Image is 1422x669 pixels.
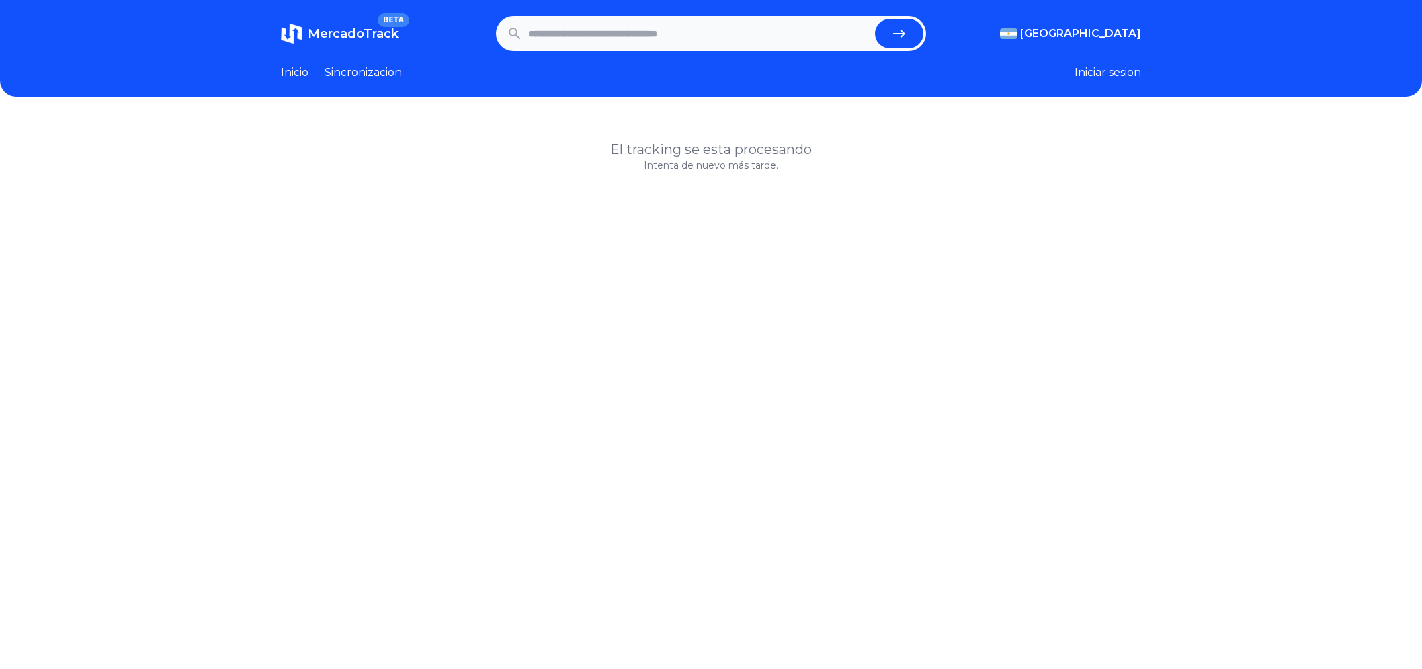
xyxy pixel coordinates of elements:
[325,65,402,81] a: Sincronizacion
[281,23,302,44] img: MercadoTrack
[308,26,399,41] span: MercadoTrack
[281,140,1141,159] h1: El tracking se esta procesando
[1000,28,1017,39] img: Argentina
[1020,26,1141,42] span: [GEOGRAPHIC_DATA]
[1075,65,1141,81] button: Iniciar sesion
[1000,26,1141,42] button: [GEOGRAPHIC_DATA]
[281,23,399,44] a: MercadoTrackBETA
[281,65,308,81] a: Inicio
[378,13,409,27] span: BETA
[281,159,1141,172] p: Intenta de nuevo más tarde.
